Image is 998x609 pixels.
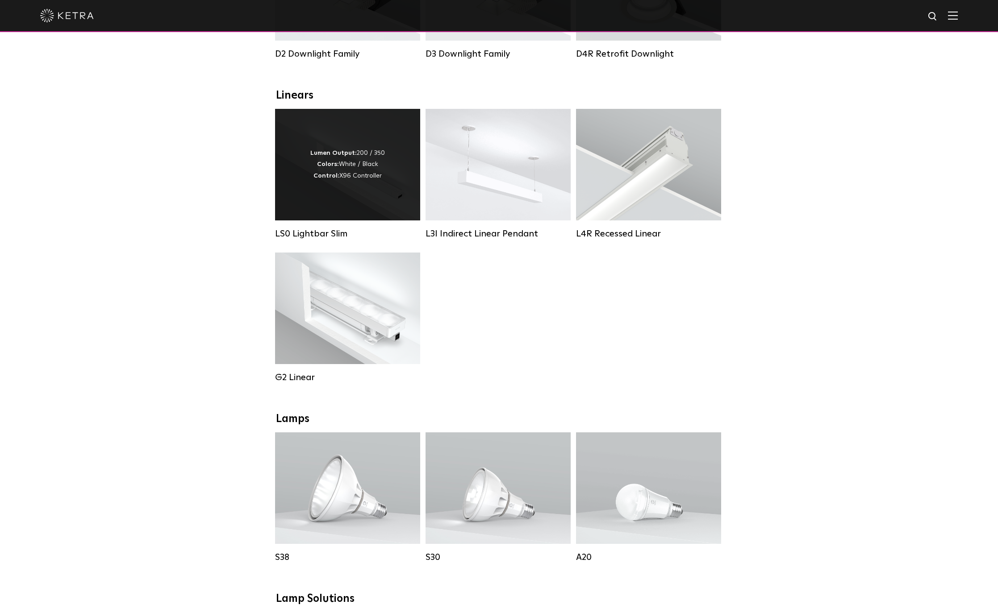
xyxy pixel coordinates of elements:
[426,109,571,239] a: L3I Indirect Linear Pendant Lumen Output:400 / 600 / 800 / 1000Housing Colors:White / BlackContro...
[576,552,721,563] div: A20
[426,432,571,563] a: S30 Lumen Output:1100Colors:White / BlackBase Type:E26 Edison Base / GU24Beam Angles:15° / 25° / ...
[275,253,420,383] a: G2 Linear Lumen Output:400 / 700 / 1000Colors:WhiteBeam Angles:Flood / [GEOGRAPHIC_DATA] / Narrow...
[426,552,571,563] div: S30
[275,228,420,239] div: LS0 Lightbar Slim
[275,49,420,59] div: D2 Downlight Family
[576,432,721,563] a: A20 Lumen Output:600 / 800Colors:White / BlackBase Type:E26 Edison Base / GU24Beam Angles:Omni-Di...
[275,372,420,383] div: G2 Linear
[313,173,339,179] strong: Control:
[276,592,722,605] div: Lamp Solutions
[927,11,939,22] img: search icon
[310,150,357,156] strong: Lumen Output:
[317,161,339,167] strong: Colors:
[948,11,958,20] img: Hamburger%20Nav.svg
[426,228,571,239] div: L3I Indirect Linear Pendant
[275,432,420,563] a: S38 Lumen Output:1100Colors:White / BlackBase Type:E26 Edison Base / GU24Beam Angles:10° / 25° / ...
[276,413,722,426] div: Lamps
[576,109,721,239] a: L4R Recessed Linear Lumen Output:400 / 600 / 800 / 1000Colors:White / BlackControl:Lutron Clear C...
[40,9,94,22] img: ketra-logo-2019-white
[276,89,722,102] div: Linears
[576,49,721,59] div: D4R Retrofit Downlight
[275,109,420,239] a: LS0 Lightbar Slim Lumen Output:200 / 350Colors:White / BlackControl:X96 Controller
[275,552,420,563] div: S38
[426,49,571,59] div: D3 Downlight Family
[576,228,721,239] div: L4R Recessed Linear
[310,148,385,182] div: 200 / 350 White / Black X96 Controller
